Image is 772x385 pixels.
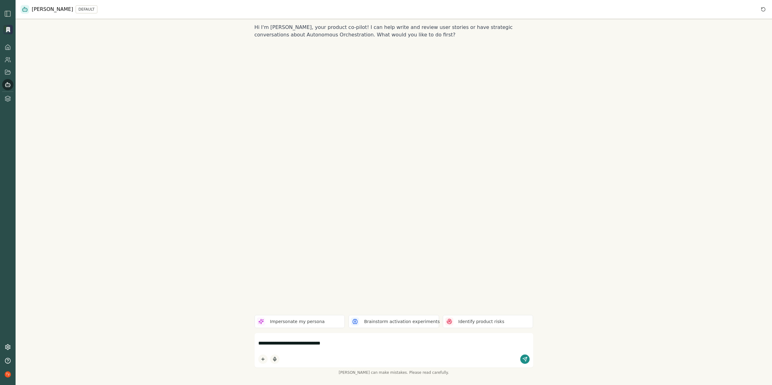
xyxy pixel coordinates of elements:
[443,315,533,328] button: Identify product risks
[270,318,325,325] p: Impersonate my persona
[4,10,12,17] img: sidebar
[520,354,530,364] button: Send message
[349,315,439,328] button: Brainstorm activation experiments
[364,318,440,325] p: Brainstorm activation experiments
[255,370,533,375] span: [PERSON_NAME] can make mistakes. Please read carefully.
[2,355,13,366] button: Help
[76,5,97,13] button: DEFAULT
[5,371,11,378] img: profile
[760,6,767,13] button: Reset conversation
[255,315,345,328] button: Impersonate my persona
[270,354,279,364] button: Start dictation
[32,6,73,13] span: [PERSON_NAME]
[258,354,268,364] button: Add content to chat
[3,25,13,34] img: Organization logo
[458,318,504,325] p: Identify product risks
[255,24,533,39] p: Hi I'm [PERSON_NAME], your product co-pilot! I can help write and review user stories or have str...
